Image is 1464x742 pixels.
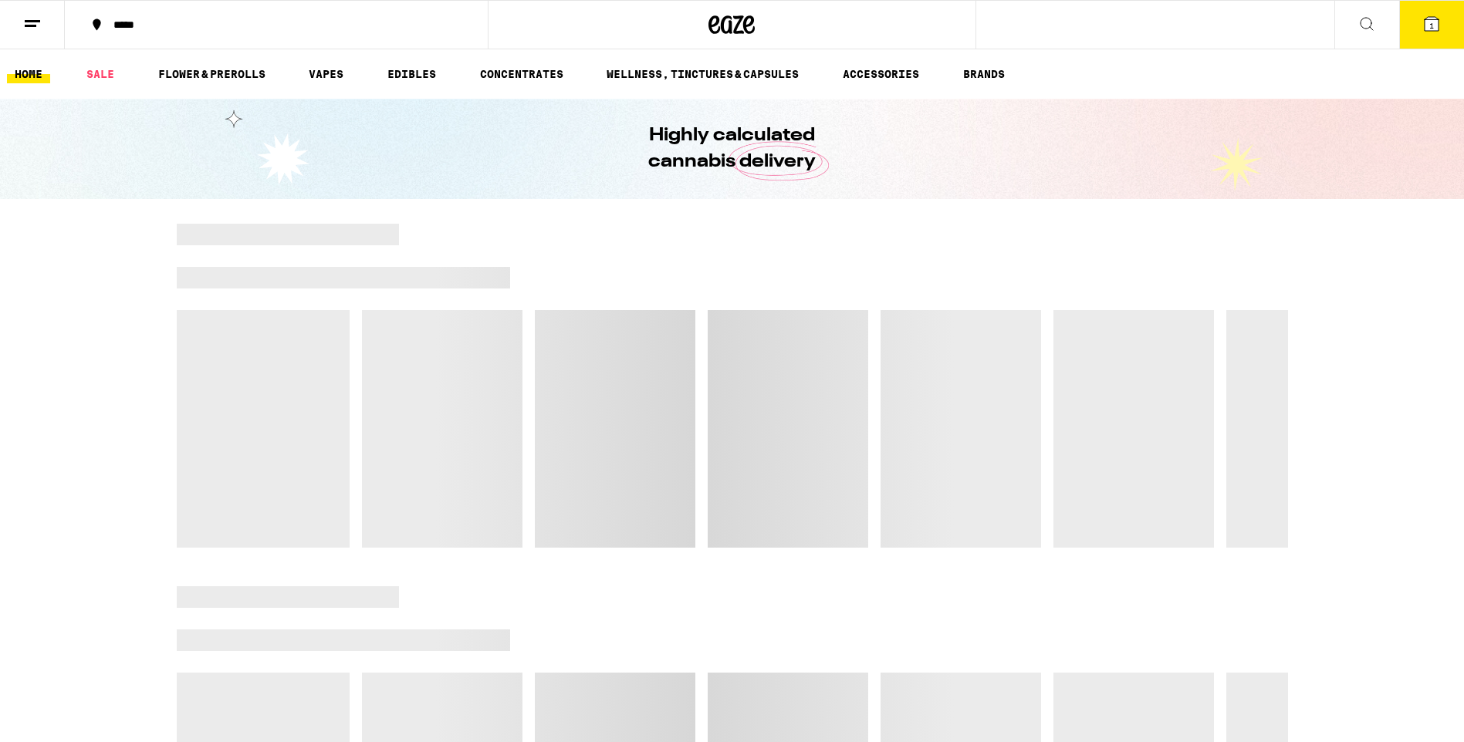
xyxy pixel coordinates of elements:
[301,65,351,83] a: VAPES
[955,65,1013,83] a: BRANDS
[835,65,927,83] a: ACCESSORIES
[380,65,444,83] a: EDIBLES
[7,65,50,83] a: HOME
[605,123,860,175] h1: Highly calculated cannabis delivery
[1429,21,1434,30] span: 1
[599,65,806,83] a: WELLNESS, TINCTURES & CAPSULES
[472,65,571,83] a: CONCENTRATES
[150,65,273,83] a: FLOWER & PREROLLS
[79,65,122,83] a: SALE
[1399,1,1464,49] button: 1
